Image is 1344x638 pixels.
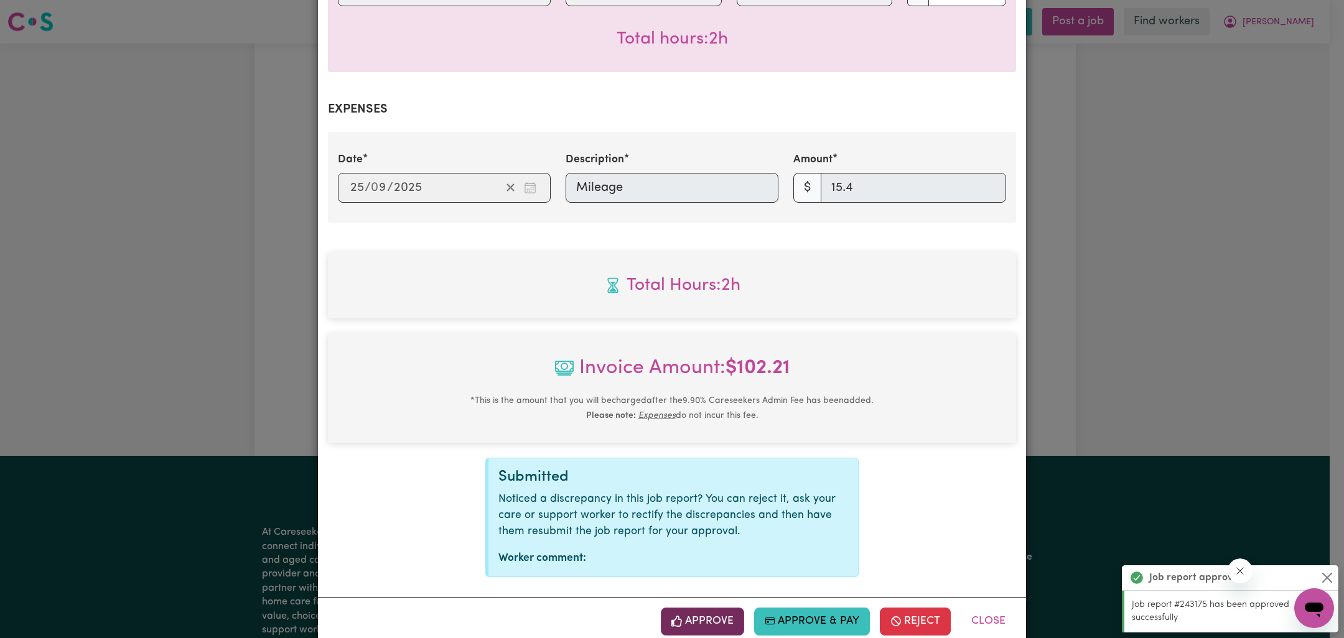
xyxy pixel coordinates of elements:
[498,553,586,563] strong: Worker comment:
[1132,598,1331,625] p: Job report #243175 has been approved successfully
[501,178,520,197] button: Clear date
[338,272,1006,298] span: Total hours worked: 2 hours
[1228,558,1253,583] iframe: Close message
[661,608,744,635] button: Approve
[371,178,387,197] input: --
[793,173,821,203] span: $
[371,182,378,194] span: 0
[470,396,874,420] small: This is the amount that you will be charged after the 9.90 % Careseekers Admin Fee has been added...
[726,358,790,378] b: $ 102.21
[1294,588,1334,628] iframe: Button to launch messaging window
[498,469,569,484] span: Submitted
[617,30,728,48] span: Total hours worked: 2 hours
[961,608,1016,635] button: Close
[338,152,363,168] label: Date
[566,173,778,203] input: Transport
[387,181,393,195] span: /
[638,411,676,420] u: Expenses
[350,178,365,197] input: --
[328,102,1016,117] h2: Expenses
[586,411,636,420] b: Please note:
[393,178,422,197] input: ----
[7,9,75,19] span: Need any help?
[365,181,371,195] span: /
[498,491,848,540] p: Noticed a discrepancy in this job report? You can reject it, ask your care or support worker to r...
[520,178,540,197] button: Enter the date of expense
[880,608,951,635] button: Reject
[793,152,833,168] label: Amount
[1149,570,1244,585] strong: Job report approved
[566,152,624,168] label: Description
[754,608,870,635] button: Approve & Pay
[338,353,1006,393] span: Invoice Amount:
